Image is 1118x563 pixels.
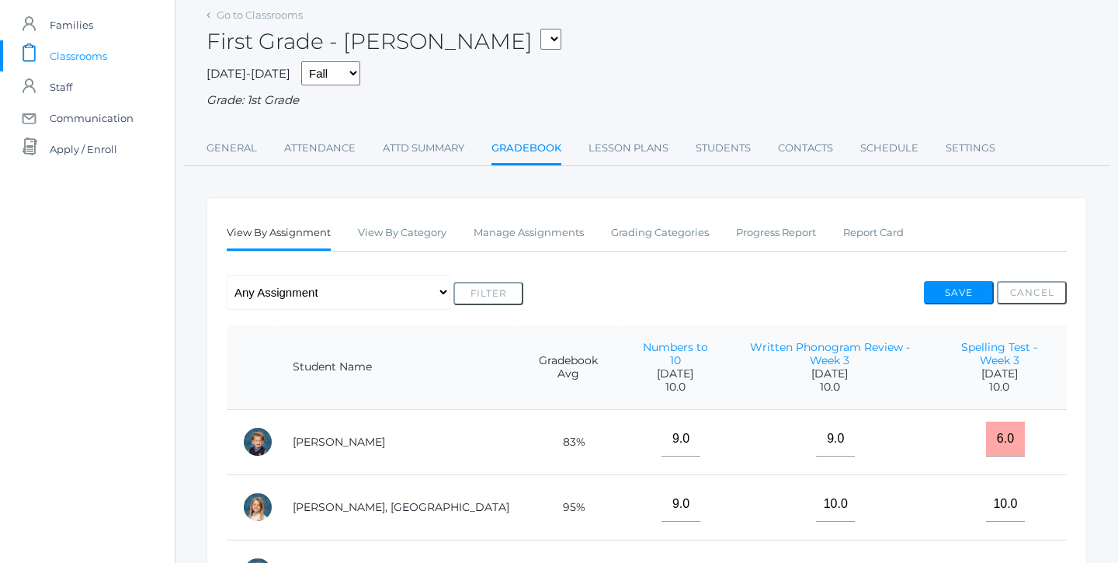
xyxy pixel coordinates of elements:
[293,435,385,449] a: [PERSON_NAME]
[207,30,561,54] h2: First Grade - [PERSON_NAME]
[50,103,134,134] span: Communication
[217,9,303,21] a: Go to Classrooms
[743,381,917,394] span: 10.0
[778,133,833,164] a: Contacts
[491,133,561,166] a: Gradebook
[638,367,711,381] span: [DATE]
[284,133,356,164] a: Attendance
[750,340,910,367] a: Written Phonogram Review - Week 3
[207,92,1087,109] div: Grade: 1st Grade
[924,281,994,304] button: Save
[696,133,751,164] a: Students
[50,9,93,40] span: Families
[293,500,509,514] a: [PERSON_NAME], [GEOGRAPHIC_DATA]
[948,367,1051,381] span: [DATE]
[358,217,446,248] a: View By Category
[513,474,623,540] td: 95%
[513,409,623,474] td: 83%
[643,340,708,367] a: Numbers to 10
[207,66,290,81] span: [DATE]-[DATE]
[50,134,117,165] span: Apply / Enroll
[743,367,917,381] span: [DATE]
[948,381,1051,394] span: 10.0
[611,217,709,248] a: Grading Categories
[946,133,995,164] a: Settings
[50,40,107,71] span: Classrooms
[207,133,257,164] a: General
[383,133,464,164] a: Attd Summary
[736,217,816,248] a: Progress Report
[277,325,513,410] th: Student Name
[242,492,273,523] div: Isla Armstrong
[843,217,904,248] a: Report Card
[961,340,1037,367] a: Spelling Test - Week 3
[997,281,1067,304] button: Cancel
[638,381,711,394] span: 10.0
[242,426,273,457] div: Nolan Alstot
[860,133,918,164] a: Schedule
[50,71,72,103] span: Staff
[589,133,668,164] a: Lesson Plans
[474,217,584,248] a: Manage Assignments
[513,325,623,410] th: Gradebook Avg
[227,217,331,251] a: View By Assignment
[453,282,523,305] button: Filter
